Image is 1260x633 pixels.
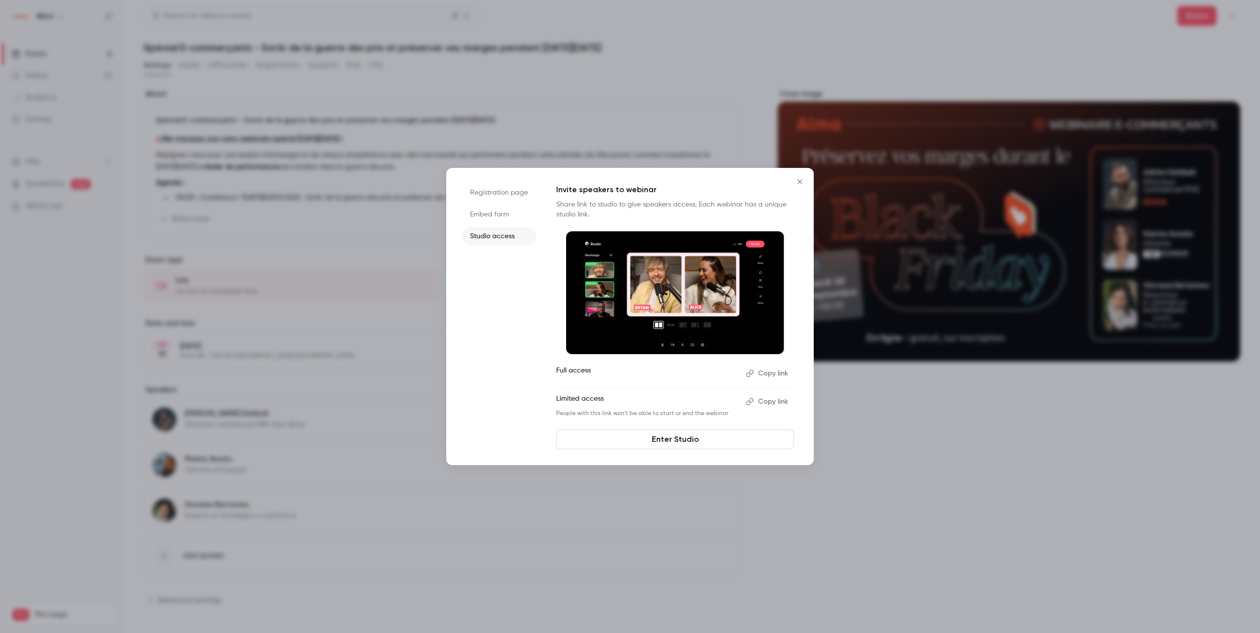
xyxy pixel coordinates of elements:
[556,429,794,449] a: Enter Studio
[556,200,794,219] p: Share link to studio to give speakers access. Each webinar has a unique studio link.
[566,231,784,354] img: Invite speakers to webinar
[742,394,794,410] button: Copy link
[462,227,536,245] li: Studio access
[556,184,794,196] p: Invite speakers to webinar
[556,366,738,381] p: Full access
[556,394,738,410] p: Limited access
[742,366,794,381] button: Copy link
[462,206,536,223] li: Embed form
[556,410,738,418] p: People with this link won't be able to start or end the webinar
[462,184,536,202] li: Registration page
[790,172,810,192] button: Close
